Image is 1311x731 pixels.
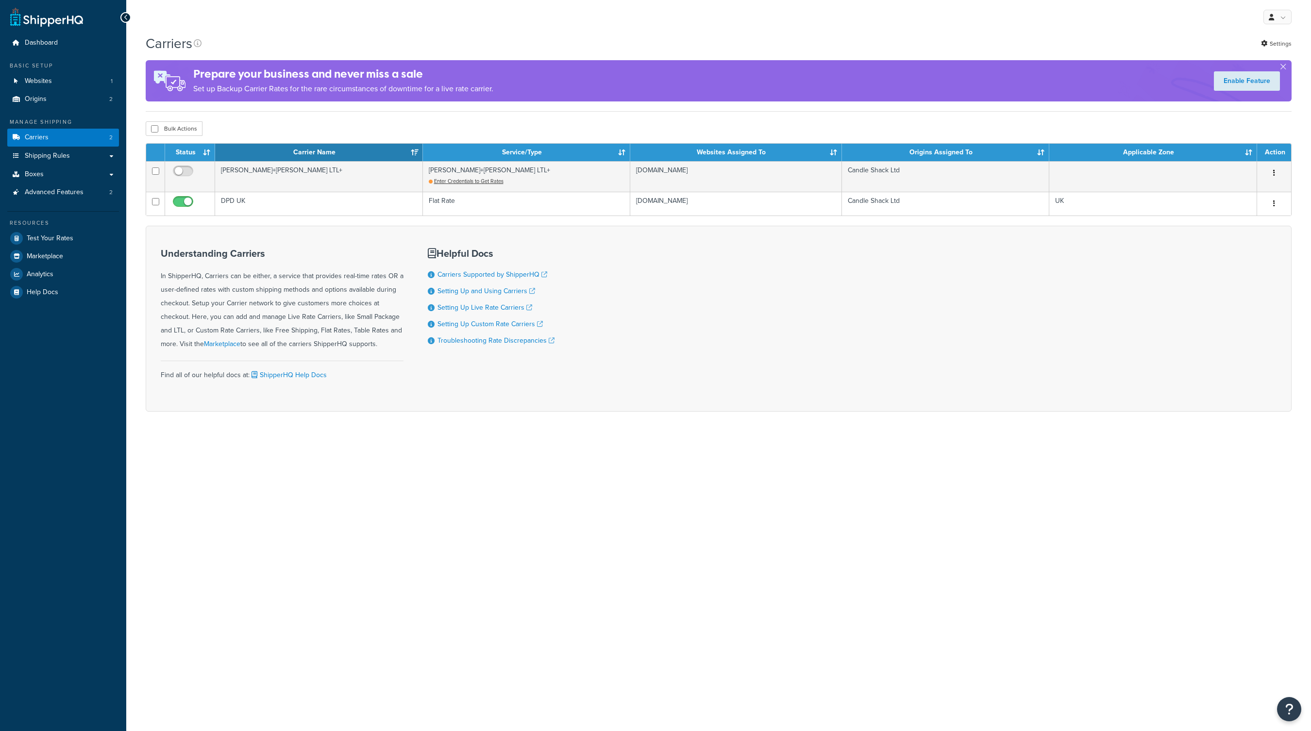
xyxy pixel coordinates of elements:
td: Candle Shack Ltd [842,161,1050,192]
span: Origins [25,95,47,103]
span: Dashboard [25,39,58,47]
a: Carriers Supported by ShipperHQ [437,269,547,280]
td: DPD UK [215,192,423,216]
td: [PERSON_NAME]+[PERSON_NAME] LTL+ [215,161,423,192]
th: Service/Type: activate to sort column ascending [423,144,631,161]
a: Advanced Features 2 [7,183,119,201]
a: Boxes [7,166,119,183]
span: 2 [109,95,113,103]
div: Find all of our helpful docs at: [161,361,403,382]
img: ad-rules-rateshop-fe6ec290ccb7230408bd80ed9643f0289d75e0ffd9eb532fc0e269fcd187b520.png [146,60,193,101]
th: Applicable Zone: activate to sort column ascending [1049,144,1257,161]
p: Set up Backup Carrier Rates for the rare circumstances of downtime for a live rate carrier. [193,82,493,96]
a: Setting Up Live Rate Carriers [437,302,532,313]
a: Enable Feature [1214,71,1280,91]
th: Status: activate to sort column ascending [165,144,215,161]
a: ShipperHQ Help Docs [250,370,327,380]
a: Setting Up Custom Rate Carriers [437,319,543,329]
li: Carriers [7,129,119,147]
h3: Understanding Carriers [161,248,403,259]
li: Origins [7,90,119,108]
span: Analytics [27,270,53,279]
a: Enter Credentials to Get Rates [429,177,504,185]
td: Candle Shack Ltd [842,192,1050,216]
button: Open Resource Center [1277,697,1301,721]
td: UK [1049,192,1257,216]
span: Shipping Rules [25,152,70,160]
a: Settings [1261,37,1292,50]
a: ShipperHQ Home [10,7,83,27]
a: Marketplace [204,339,240,349]
a: Test Your Rates [7,230,119,247]
div: In ShipperHQ, Carriers can be either, a service that provides real-time rates OR a user-defined r... [161,248,403,351]
h1: Carriers [146,34,192,53]
h4: Prepare your business and never miss a sale [193,66,493,82]
span: 2 [109,133,113,142]
a: Help Docs [7,283,119,301]
td: [DOMAIN_NAME] [630,161,842,192]
button: Bulk Actions [146,121,202,136]
span: Marketplace [27,252,63,261]
span: Websites [25,77,52,85]
th: Action [1257,144,1291,161]
span: Help Docs [27,288,58,297]
li: Advanced Features [7,183,119,201]
td: [DOMAIN_NAME] [630,192,842,216]
a: Marketplace [7,248,119,265]
div: Resources [7,219,119,227]
div: Manage Shipping [7,118,119,126]
a: Analytics [7,266,119,283]
span: 2 [109,188,113,197]
span: Carriers [25,133,49,142]
li: Websites [7,72,119,90]
th: Carrier Name: activate to sort column ascending [215,144,423,161]
h3: Helpful Docs [428,248,555,259]
span: Enter Credentials to Get Rates [434,177,504,185]
a: Shipping Rules [7,147,119,165]
th: Origins Assigned To: activate to sort column ascending [842,144,1050,161]
span: 1 [111,77,113,85]
td: Flat Rate [423,192,631,216]
a: Carriers 2 [7,129,119,147]
span: Test Your Rates [27,234,73,243]
a: Troubleshooting Rate Discrepancies [437,335,555,346]
a: Setting Up and Using Carriers [437,286,535,296]
div: Basic Setup [7,62,119,70]
span: Boxes [25,170,44,179]
a: Origins 2 [7,90,119,108]
td: [PERSON_NAME]+[PERSON_NAME] LTL+ [423,161,631,192]
span: Advanced Features [25,188,84,197]
a: Dashboard [7,34,119,52]
th: Websites Assigned To: activate to sort column ascending [630,144,842,161]
a: Websites 1 [7,72,119,90]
